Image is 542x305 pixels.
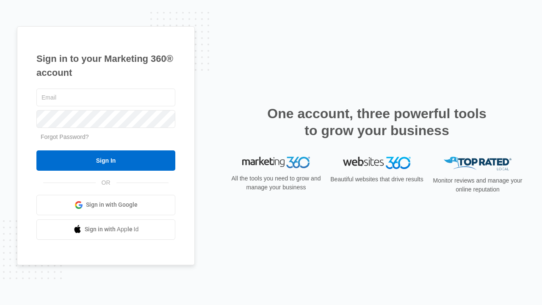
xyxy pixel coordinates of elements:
[444,157,512,171] img: Top Rated Local
[36,150,175,171] input: Sign In
[36,52,175,80] h1: Sign in to your Marketing 360® account
[430,176,525,194] p: Monitor reviews and manage your online reputation
[265,105,489,139] h2: One account, three powerful tools to grow your business
[85,225,139,234] span: Sign in with Apple Id
[36,195,175,215] a: Sign in with Google
[96,178,116,187] span: OR
[86,200,138,209] span: Sign in with Google
[329,175,424,184] p: Beautiful websites that drive results
[343,157,411,169] img: Websites 360
[36,219,175,240] a: Sign in with Apple Id
[41,133,89,140] a: Forgot Password?
[229,174,324,192] p: All the tools you need to grow and manage your business
[242,157,310,169] img: Marketing 360
[36,89,175,106] input: Email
